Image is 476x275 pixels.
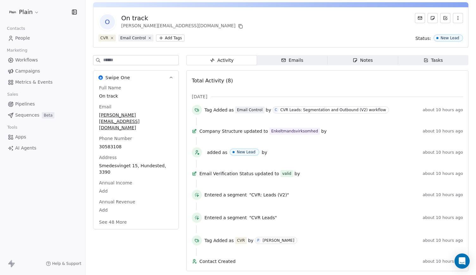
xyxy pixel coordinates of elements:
[199,258,420,265] span: Contact Created
[255,170,279,177] span: updated to
[321,128,327,134] span: by
[271,128,318,134] div: Enkeltmandsvirksomhed
[121,22,244,30] div: [PERSON_NAME][EMAIL_ADDRESS][DOMAIN_NAME]
[423,259,463,264] span: about 10 hours ago
[52,261,81,266] span: Help & Support
[204,192,247,198] span: Entered a segment
[15,101,35,107] span: Pipelines
[15,68,40,74] span: Campaigns
[99,188,173,194] span: Add
[156,35,185,42] button: Add Tags
[93,85,178,229] div: Swipe OneSwipe One
[5,33,80,43] a: People
[15,79,53,86] span: Metrics & Events
[100,35,108,41] div: CVR
[98,154,118,161] span: Address
[46,261,81,266] a: Help & Support
[4,123,20,132] span: Tools
[4,24,28,33] span: Contacts
[93,71,178,85] button: Swipe OneSwipe One
[99,93,173,99] span: On track
[207,149,227,156] span: added as
[229,237,234,244] span: as
[19,8,33,16] span: Plain
[99,207,173,213] span: Add
[275,107,277,112] div: C
[248,237,254,244] span: by
[423,238,463,243] span: about 10 hours ago
[15,57,38,63] span: Workflows
[204,237,228,244] span: Tag Added
[244,128,268,134] span: updated to
[98,85,122,91] span: Full Name
[295,170,300,177] span: by
[441,36,459,40] div: New Lead
[99,163,173,175] span: Smedesvinget 15, Hundested, 3390
[199,170,254,177] span: Email Verification Status
[192,78,233,84] span: Total Activity (8)
[454,253,470,269] div: Open Intercom Messenger
[120,35,146,41] div: Email Control
[249,214,277,221] span: "CVR Leads"
[263,238,294,243] div: [PERSON_NAME]
[5,77,80,87] a: Metrics & Events
[98,199,136,205] span: Annual Revenue
[192,93,207,100] span: [DATE]
[423,150,463,155] span: about 10 hours ago
[281,57,303,64] div: Emails
[121,14,244,22] div: On track
[262,149,267,156] span: by
[199,128,242,134] span: Company Structure
[423,57,443,64] div: Tasks
[105,74,130,81] span: Swipe One
[98,75,103,80] img: Swipe One
[42,112,54,118] span: Beta
[5,55,80,65] a: Workflows
[423,107,463,112] span: about 10 hours ago
[15,134,26,140] span: Apps
[5,143,80,153] a: AI Agents
[98,104,113,110] span: Email
[5,110,80,120] a: SequencesBeta
[266,107,271,113] span: by
[15,35,30,42] span: People
[98,180,134,186] span: Annual Income
[257,238,259,243] div: P
[8,7,41,17] button: Plain
[204,214,247,221] span: Entered a segment
[9,8,16,16] img: Plain-Logo-Tile.png
[237,150,255,154] div: New Lead
[423,192,463,197] span: about 10 hours ago
[15,145,36,151] span: AI Agents
[4,90,21,99] span: Sales
[423,129,463,134] span: about 10 hours ago
[237,238,245,243] div: CVR
[15,112,39,118] span: Sequences
[98,135,133,142] span: Phone Number
[416,35,431,42] span: Status:
[99,144,173,150] span: 30583108
[99,112,173,131] span: [PERSON_NAME][EMAIL_ADDRESS][DOMAIN_NAME]
[280,108,386,112] div: CVR Leads: Segmentation and Outbound (V2) workflow
[5,132,80,142] a: Apps
[5,66,80,76] a: Campaigns
[5,99,80,109] a: Pipelines
[423,215,463,220] span: about 10 hours ago
[249,192,289,198] span: "CVR: Leads (V2)"
[4,46,30,55] span: Marketing
[237,107,263,113] div: Email Control
[423,171,463,176] span: about 10 hours ago
[353,57,373,64] div: Notes
[229,107,234,113] span: as
[95,216,131,228] button: See 48 More
[204,107,228,113] span: Tag Added
[100,14,115,29] span: O
[282,170,291,177] div: valid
